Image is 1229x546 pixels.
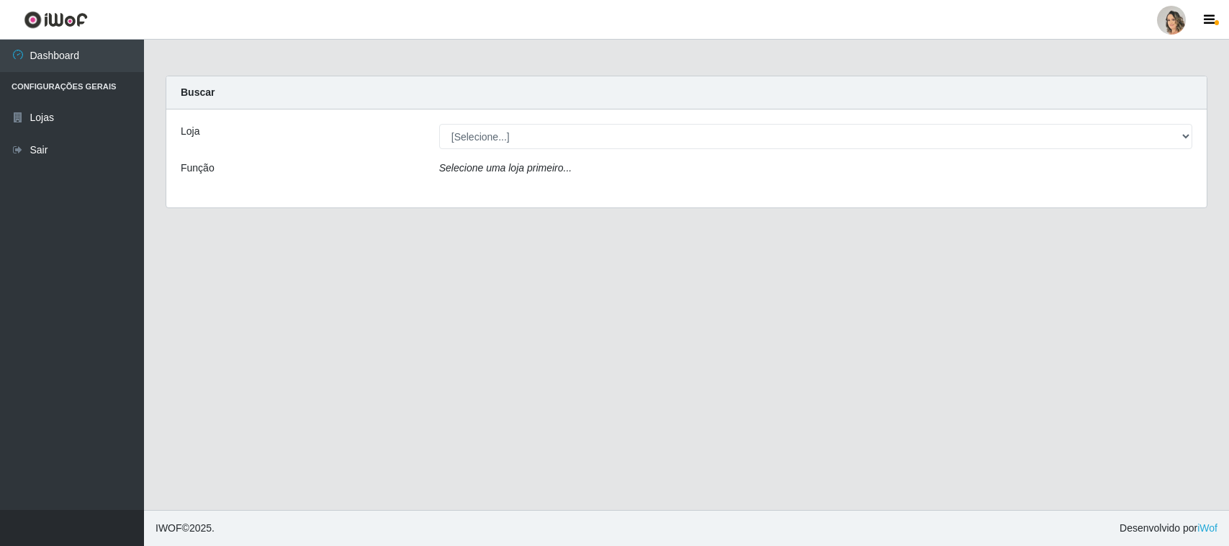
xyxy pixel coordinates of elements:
label: Loja [181,124,199,139]
strong: Buscar [181,86,215,98]
a: iWof [1197,522,1217,534]
img: CoreUI Logo [24,11,88,29]
span: © 2025 . [156,521,215,536]
span: Desenvolvido por [1120,521,1217,536]
span: IWOF [156,522,182,534]
label: Função [181,161,215,176]
i: Selecione uma loja primeiro... [439,162,572,174]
